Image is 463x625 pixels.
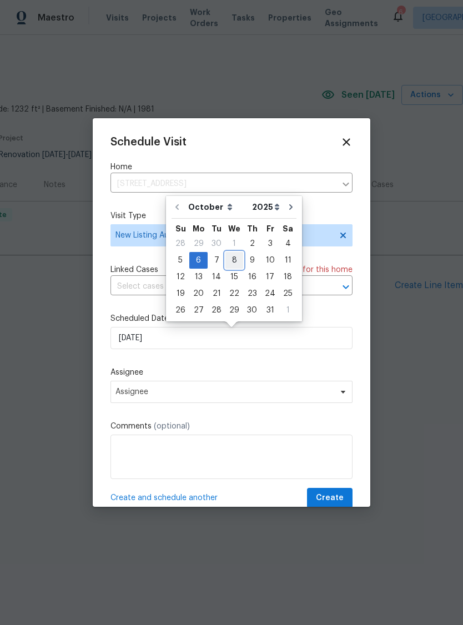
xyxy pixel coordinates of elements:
[175,225,186,233] abbr: Sunday
[208,269,225,285] div: Tue Oct 14 2025
[172,253,189,268] div: 5
[110,327,353,349] input: M/D/YYYY
[225,236,243,251] div: 1
[115,230,331,241] span: New Listing Audit
[189,303,208,318] div: 27
[279,302,296,319] div: Sat Nov 01 2025
[110,313,353,324] label: Scheduled Date
[225,269,243,285] div: Wed Oct 15 2025
[261,252,279,269] div: Fri Oct 10 2025
[115,387,333,396] span: Assignee
[110,264,158,275] span: Linked Cases
[208,252,225,269] div: Tue Oct 07 2025
[225,302,243,319] div: Wed Oct 29 2025
[279,253,296,268] div: 11
[261,235,279,252] div: Fri Oct 03 2025
[316,491,344,505] span: Create
[243,252,261,269] div: Thu Oct 09 2025
[225,252,243,269] div: Wed Oct 08 2025
[279,269,296,285] div: 18
[208,302,225,319] div: Tue Oct 28 2025
[283,225,293,233] abbr: Saturday
[185,199,249,215] select: Month
[279,236,296,251] div: 4
[189,252,208,269] div: Mon Oct 06 2025
[189,235,208,252] div: Mon Sep 29 2025
[279,303,296,318] div: 1
[225,269,243,285] div: 15
[338,279,354,295] button: Open
[212,225,222,233] abbr: Tuesday
[208,269,225,285] div: 14
[189,285,208,302] div: Mon Oct 20 2025
[261,302,279,319] div: Fri Oct 31 2025
[208,303,225,318] div: 28
[243,269,261,285] div: Thu Oct 16 2025
[172,286,189,301] div: 19
[193,225,205,233] abbr: Monday
[189,302,208,319] div: Mon Oct 27 2025
[279,285,296,302] div: Sat Oct 25 2025
[189,269,208,285] div: Mon Oct 13 2025
[243,302,261,319] div: Thu Oct 30 2025
[172,252,189,269] div: Sun Oct 05 2025
[243,285,261,302] div: Thu Oct 23 2025
[172,303,189,318] div: 26
[208,286,225,301] div: 21
[208,253,225,268] div: 7
[243,303,261,318] div: 30
[208,285,225,302] div: Tue Oct 21 2025
[110,492,218,503] span: Create and schedule another
[283,196,299,218] button: Go to next month
[225,253,243,268] div: 8
[172,236,189,251] div: 28
[266,225,274,233] abbr: Friday
[243,236,261,251] div: 2
[110,367,353,378] label: Assignee
[172,302,189,319] div: Sun Oct 26 2025
[172,269,189,285] div: Sun Oct 12 2025
[208,235,225,252] div: Tue Sep 30 2025
[225,286,243,301] div: 22
[110,210,353,221] label: Visit Type
[189,236,208,251] div: 29
[169,196,185,218] button: Go to previous month
[307,488,353,508] button: Create
[261,286,279,301] div: 24
[261,303,279,318] div: 31
[261,236,279,251] div: 3
[340,136,353,148] span: Close
[249,199,283,215] select: Year
[110,137,187,148] span: Schedule Visit
[208,236,225,251] div: 30
[225,235,243,252] div: Wed Oct 01 2025
[110,421,353,432] label: Comments
[228,225,240,233] abbr: Wednesday
[261,269,279,285] div: Fri Oct 17 2025
[261,285,279,302] div: Fri Oct 24 2025
[225,285,243,302] div: Wed Oct 22 2025
[247,225,258,233] abbr: Thursday
[261,269,279,285] div: 17
[243,269,261,285] div: 16
[189,253,208,268] div: 6
[243,253,261,268] div: 9
[189,269,208,285] div: 13
[172,285,189,302] div: Sun Oct 19 2025
[279,252,296,269] div: Sat Oct 11 2025
[172,269,189,285] div: 12
[110,162,353,173] label: Home
[261,253,279,268] div: 10
[279,286,296,301] div: 25
[279,269,296,285] div: Sat Oct 18 2025
[243,286,261,301] div: 23
[154,422,190,430] span: (optional)
[225,303,243,318] div: 29
[110,278,321,295] input: Select cases
[110,175,336,193] input: Enter in an address
[172,235,189,252] div: Sun Sep 28 2025
[279,235,296,252] div: Sat Oct 04 2025
[243,235,261,252] div: Thu Oct 02 2025
[189,286,208,301] div: 20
